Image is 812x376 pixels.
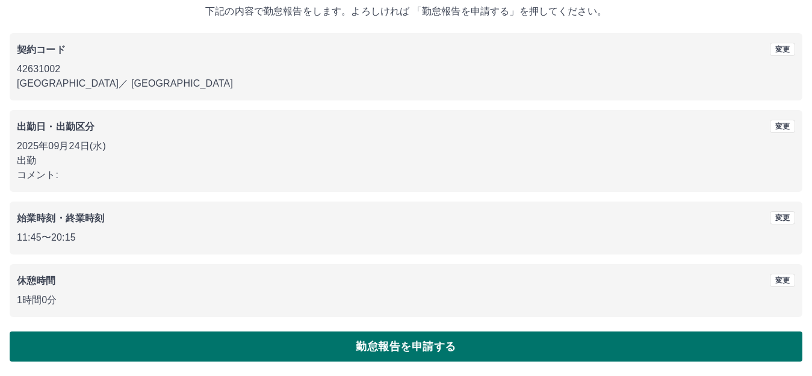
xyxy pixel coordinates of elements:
[770,274,795,287] button: 変更
[17,276,56,286] b: 休憩時間
[17,122,95,132] b: 出勤日・出勤区分
[17,213,104,223] b: 始業時刻・終業時刻
[10,4,802,19] p: 下記の内容で勤怠報告をします。よろしければ 「勤怠報告を申請する」を押してください。
[17,168,795,182] p: コメント:
[17,45,66,55] b: 契約コード
[770,211,795,224] button: 変更
[17,153,795,168] p: 出勤
[10,331,802,362] button: 勤怠報告を申請する
[17,76,795,91] p: [GEOGRAPHIC_DATA] ／ [GEOGRAPHIC_DATA]
[17,62,795,76] p: 42631002
[770,43,795,56] button: 変更
[17,139,795,153] p: 2025年09月24日(水)
[770,120,795,133] button: 変更
[17,230,795,245] p: 11:45 〜 20:15
[17,293,795,307] p: 1時間0分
